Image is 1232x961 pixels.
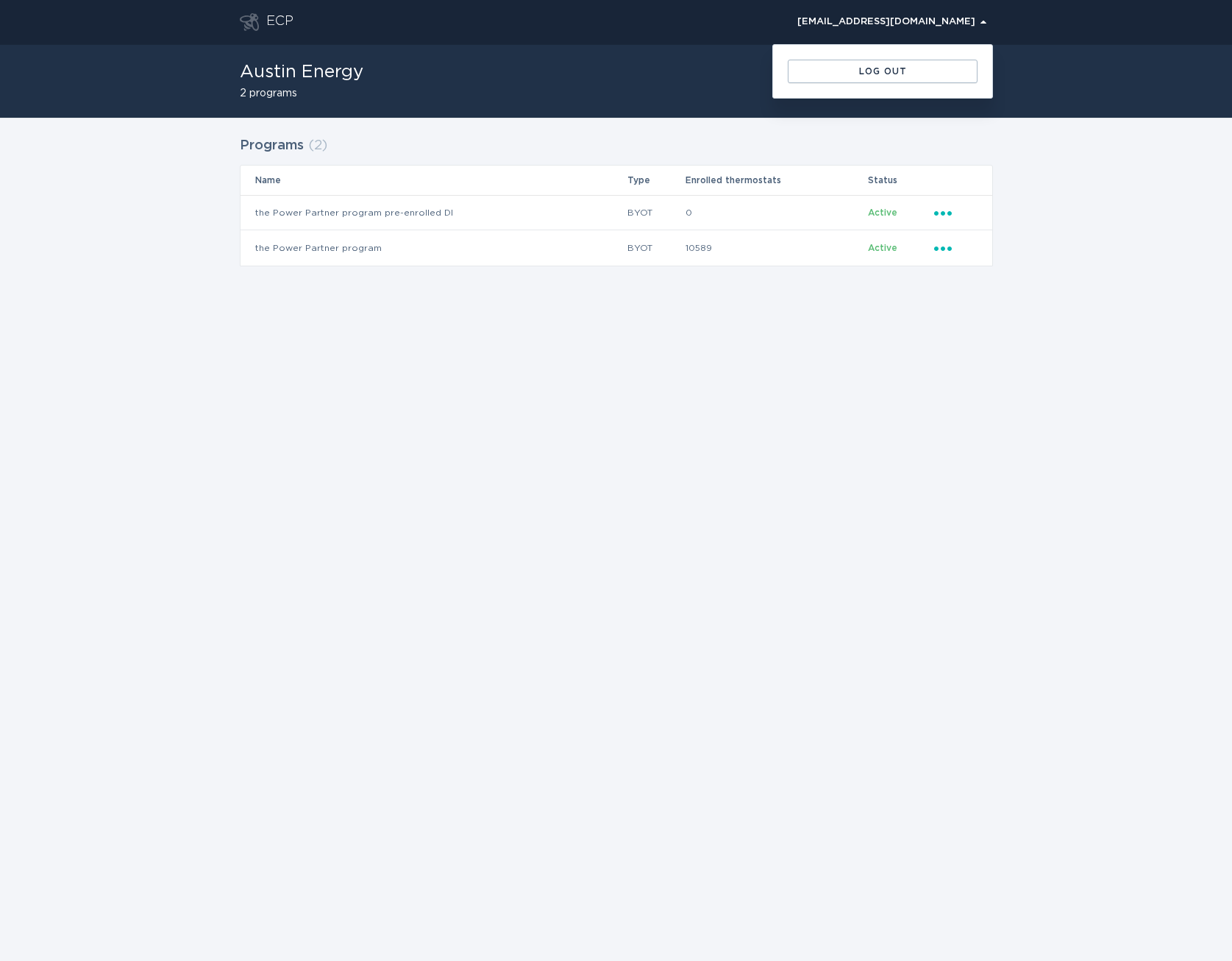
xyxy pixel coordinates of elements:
span: Active [868,208,897,217]
tr: d138714fb4724cd7b271465fac671896 [241,230,992,266]
div: Log out [795,67,970,76]
th: Type [627,166,685,195]
span: ( 2 ) [308,139,327,152]
span: Active [868,244,897,252]
div: [EMAIL_ADDRESS][DOMAIN_NAME] [797,18,986,26]
button: Open user account details [791,11,993,33]
h2: Programs [240,132,304,159]
h2: 2 programs [240,88,363,99]
td: BYOT [627,195,685,230]
tr: bdc07f72465e4ee480a0f657265ba831 [241,195,992,230]
td: 0 [685,195,867,230]
th: Enrolled thermostats [685,166,867,195]
th: Name [241,166,627,195]
h1: Austin Energy [240,63,363,81]
div: Popover menu [934,240,978,256]
tr: Table Headers [241,166,992,195]
th: Status [867,166,933,195]
button: Log out [788,60,978,83]
td: 10589 [685,230,867,266]
div: Popover menu [934,205,978,221]
td: the Power Partner program pre-enrolled DI [241,195,627,230]
td: the Power Partner program [241,230,627,266]
td: BYOT [627,230,685,266]
button: Go to dashboard [240,13,259,31]
div: ECP [266,13,293,31]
